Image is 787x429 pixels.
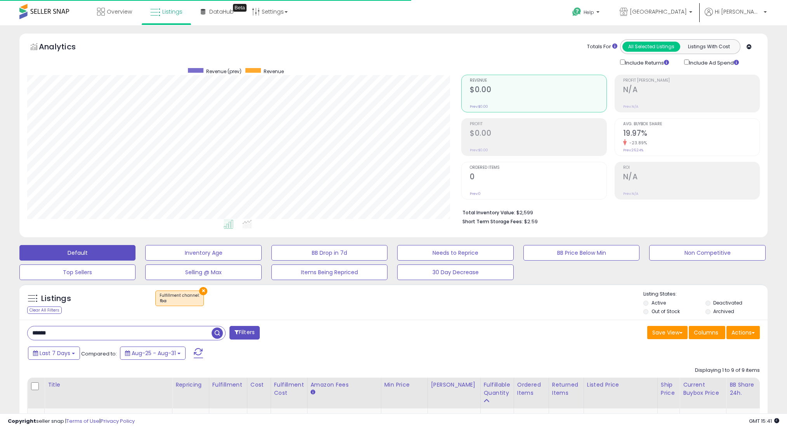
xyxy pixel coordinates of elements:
[39,41,91,54] h5: Analytics
[713,308,734,315] label: Archived
[484,381,511,397] div: Fulfillable Quantity
[470,122,606,126] span: Profit
[120,347,186,360] button: Aug-25 - Aug-31
[229,326,260,340] button: Filters
[66,417,99,425] a: Terms of Use
[264,68,284,75] span: Revenue
[630,8,687,16] span: [GEOGRAPHIC_DATA]
[175,381,206,389] div: Repricing
[41,293,71,304] h5: Listings
[250,381,268,389] div: Cost
[470,104,488,109] small: Prev: $0.00
[566,1,607,25] a: Help
[160,292,200,304] span: Fulfillment channel :
[48,381,169,389] div: Title
[623,85,759,96] h2: N/A
[271,264,387,280] button: Items Being Repriced
[730,381,758,397] div: BB Share 24h.
[705,8,767,25] a: Hi [PERSON_NAME]
[623,79,759,83] span: Profit [PERSON_NAME]
[623,122,759,126] span: Avg. Buybox Share
[683,381,723,397] div: Current Buybox Price
[647,326,688,339] button: Save View
[107,8,132,16] span: Overview
[726,326,760,339] button: Actions
[584,9,594,16] span: Help
[587,381,654,389] div: Listed Price
[233,4,247,12] div: Tooltip anchor
[572,7,582,17] i: Get Help
[462,218,523,225] b: Short Term Storage Fees:
[462,209,515,216] b: Total Inventory Value:
[209,8,234,16] span: DataHub
[715,8,761,16] span: Hi [PERSON_NAME]
[271,245,387,261] button: BB Drop in 7d
[19,264,136,280] button: Top Sellers
[623,148,643,152] small: Prev: 26.24%
[397,264,513,280] button: 30 Day Decrease
[749,417,779,425] span: 2025-09-8 15:41 GMT
[27,306,62,314] div: Clear All Filters
[384,381,424,389] div: Min Price
[627,140,647,146] small: -23.89%
[614,58,678,67] div: Include Returns
[206,68,241,75] span: Revenue (prev)
[462,207,754,217] li: $2,599
[649,245,765,261] button: Non Competitive
[160,298,200,304] div: fba
[678,58,751,67] div: Include Ad Spend
[695,367,760,374] div: Displaying 1 to 9 of 9 items
[162,8,182,16] span: Listings
[470,79,606,83] span: Revenue
[661,381,676,397] div: Ship Price
[470,148,488,152] small: Prev: $0.00
[694,329,718,336] span: Columns
[212,381,244,389] div: Fulfillment
[145,245,261,261] button: Inventory Age
[517,381,546,397] div: Ordered Items
[470,166,606,170] span: Ordered Items
[28,347,80,360] button: Last 7 Days
[623,191,638,196] small: Prev: N/A
[101,417,135,425] a: Privacy Policy
[397,245,513,261] button: Needs to Reprice
[470,172,606,183] h2: 0
[8,417,36,425] strong: Copyright
[623,166,759,170] span: ROI
[431,381,477,389] div: [PERSON_NAME]
[524,218,538,225] span: $2.59
[311,389,315,396] small: Amazon Fees.
[19,245,136,261] button: Default
[713,299,742,306] label: Deactivated
[552,381,580,397] div: Returned Items
[587,43,617,51] div: Totals For
[311,381,378,389] div: Amazon Fees
[689,326,725,339] button: Columns
[623,172,759,183] h2: N/A
[623,104,638,109] small: Prev: N/A
[81,350,117,357] span: Compared to:
[132,349,176,357] span: Aug-25 - Aug-31
[470,129,606,139] h2: $0.00
[470,191,481,196] small: Prev: 0
[651,308,680,315] label: Out of Stock
[623,129,759,139] h2: 19.97%
[145,264,261,280] button: Selling @ Max
[651,299,666,306] label: Active
[680,42,738,52] button: Listings With Cost
[199,287,207,295] button: ×
[274,381,304,397] div: Fulfillment Cost
[8,418,135,425] div: seller snap | |
[622,42,680,52] button: All Selected Listings
[523,245,639,261] button: BB Price Below Min
[470,85,606,96] h2: $0.00
[40,349,70,357] span: Last 7 Days
[643,291,768,298] p: Listing States:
